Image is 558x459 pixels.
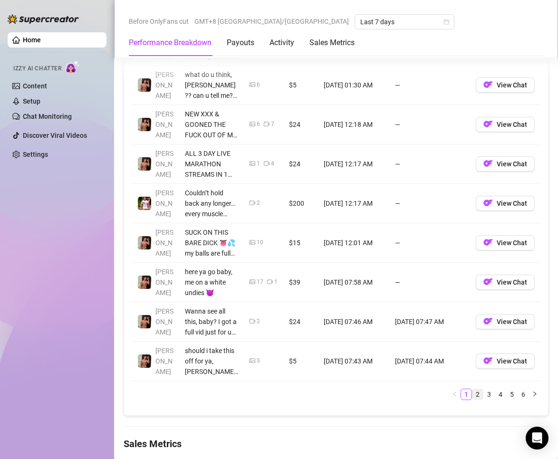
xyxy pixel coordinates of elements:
[155,189,173,218] span: [PERSON_NAME]
[155,31,173,60] span: [PERSON_NAME]
[138,78,151,92] img: Zach
[283,66,318,105] td: $5
[476,83,535,91] a: OFView Chat
[274,277,278,287] div: 1
[13,64,61,73] span: Izzy AI Chatter
[443,19,449,25] span: calendar
[518,389,529,400] a: 6
[23,82,47,90] a: Content
[283,184,318,223] td: $200
[257,238,263,247] div: 10
[389,223,470,263] td: —
[483,80,493,89] img: OF
[318,302,389,342] td: [DATE] 07:46 AM
[318,144,389,184] td: [DATE] 12:17 AM
[483,159,493,168] img: OF
[194,14,349,29] span: GMT+8 [GEOGRAPHIC_DATA]/[GEOGRAPHIC_DATA]
[476,314,535,329] button: OFView Chat
[318,184,389,223] td: [DATE] 12:17 AM
[129,37,212,48] div: Performance Breakdown
[23,97,40,105] a: Setup
[138,118,151,131] img: Zach
[472,389,483,400] li: 2
[476,123,535,130] a: OFView Chat
[23,132,87,139] a: Discover Viral Videos
[250,358,255,363] span: picture
[360,15,449,29] span: Last 7 days
[155,307,173,336] span: [PERSON_NAME]
[389,184,470,223] td: —
[185,345,238,377] div: should i take this off for ya, [PERSON_NAME]?? 😈
[483,119,493,129] img: OF
[318,342,389,381] td: [DATE] 07:43 AM
[449,389,461,400] li: Previous Page
[497,357,527,365] span: View Chat
[23,113,72,120] a: Chat Monitoring
[185,306,238,337] div: Wanna see all this, baby? I got a full vid just for u 😏every sloppy kiss, every grind, every mess...
[389,66,470,105] td: —
[506,389,518,400] li: 5
[257,80,260,89] div: 6
[138,354,151,368] img: Zach
[155,110,173,139] span: [PERSON_NAME]
[318,105,389,144] td: [DATE] 12:18 AM
[497,239,527,247] span: View Chat
[185,148,238,180] div: ALL 3 DAY LIVE MARATHON STREAMS IN 1🏆 DAY 1 TRUTH OR DARE 😈🎯 DAY 2 DIRTY JEOPARDY 🥵🎰 DAY 3 SPIN T...
[318,263,389,302] td: [DATE] 07:58 AM
[185,109,238,140] div: NEW XXX & GOONED THE FUCK OUT OF MY MIND UNTIL UNTIL I BUSTED THE FATTEST NUT 🥵💦😵‍💫🍆 I made sure ...
[476,235,535,250] button: OFView Chat
[155,71,173,99] span: [PERSON_NAME]
[250,239,255,245] span: picture
[532,391,538,397] span: right
[227,37,254,48] div: Payouts
[155,347,173,375] span: [PERSON_NAME]
[124,437,548,450] h4: Sales Metrics
[309,37,355,48] div: Sales Metrics
[155,268,173,296] span: [PERSON_NAME]
[257,120,260,129] div: 6
[389,144,470,184] td: —
[283,302,318,342] td: $24
[250,318,255,324] span: video-camera
[129,14,189,29] span: Before OnlyFans cut
[497,121,527,128] span: View Chat
[483,389,495,400] li: 3
[529,389,540,400] button: right
[389,105,470,144] td: —
[250,121,255,127] span: picture
[23,151,48,158] a: Settings
[529,389,540,400] li: Next Page
[267,279,273,285] span: video-camera
[257,277,263,287] div: 17
[185,69,238,101] div: what do u think, [PERSON_NAME]?? can u tell me? 😈
[138,315,151,328] img: Zach
[264,161,269,166] span: video-camera
[283,342,318,381] td: $5
[257,199,260,208] div: 2
[483,316,493,326] img: OF
[476,275,535,290] button: OFView Chat
[476,156,535,172] button: OFView Chat
[271,159,274,168] div: 4
[271,120,274,129] div: 7
[476,280,535,288] a: OFView Chat
[23,36,41,44] a: Home
[476,162,535,170] a: OFView Chat
[483,238,493,247] img: OF
[250,161,255,166] span: picture
[269,37,294,48] div: Activity
[476,201,535,209] a: OFView Chat
[138,197,151,210] img: Hector
[476,117,535,132] button: OFView Chat
[484,389,494,400] a: 3
[389,263,470,302] td: —
[155,229,173,257] span: [PERSON_NAME]
[461,389,471,400] a: 1
[257,356,260,365] div: 3
[495,389,506,400] li: 4
[283,263,318,302] td: $39
[185,188,238,219] div: Couldn’t hold back any longer… every muscle tense, breathing heavy… until I finally let go. The r...
[318,223,389,263] td: [DATE] 12:01 AM
[250,82,255,87] span: picture
[483,198,493,208] img: OF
